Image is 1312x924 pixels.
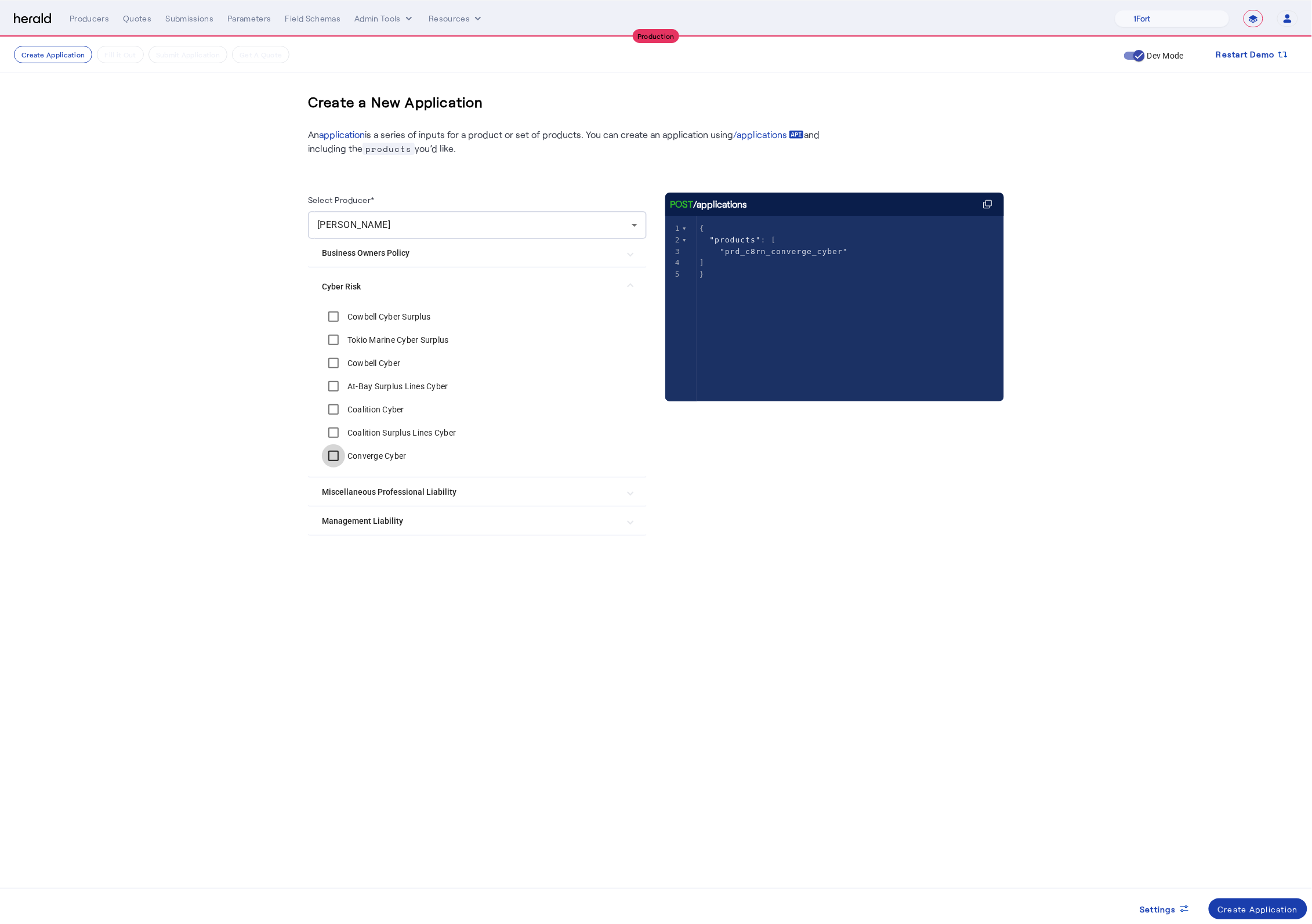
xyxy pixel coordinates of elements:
mat-expansion-panel-header: Miscellaneous Professional Liability [308,478,647,506]
span: POST [670,197,693,211]
span: Settings [1140,903,1176,915]
herald-code-block: /applications [665,193,1004,378]
a: application [319,129,365,140]
div: 4 [665,257,682,269]
span: Restart Demo [1216,48,1275,61]
span: [PERSON_NAME] [317,219,391,230]
mat-expansion-panel-header: Cyber Risk [308,268,647,305]
label: Select Producer* [308,195,375,205]
div: Parameters [227,13,271,24]
mat-panel-title: Business Owners Policy [322,247,619,259]
div: Producers [70,13,109,24]
span: { [700,224,705,233]
div: 5 [665,269,682,280]
button: Get A Quote [232,46,289,63]
div: 3 [665,246,682,258]
mat-panel-title: Cyber Risk [322,281,619,293]
img: Herald Logo [14,13,51,24]
span: ] [700,258,705,267]
label: Coalition Cyber [345,404,404,415]
label: At-Bay Surplus Lines Cyber [345,381,448,392]
div: Field Schemas [285,13,341,24]
button: Resources dropdown menu [429,13,484,24]
mat-expansion-panel-header: Management Liability [308,507,647,535]
a: /applications [733,128,804,142]
label: Coalition Surplus Lines Cyber [345,427,456,439]
span: products [363,143,415,155]
p: An is a series of inputs for a product or set of products. You can create an application using an... [308,128,830,155]
label: Converge Cyber [345,450,407,462]
mat-panel-title: Management Liability [322,515,619,527]
mat-expansion-panel-header: Business Owners Policy [308,239,647,267]
label: Cowbell Cyber Surplus [345,311,430,323]
button: Submit Application [148,46,227,63]
span: : [ [700,235,777,244]
div: Submissions [165,13,213,24]
button: Restart Demo [1207,44,1298,65]
button: Fill it Out [97,46,143,63]
div: Create Application [1218,903,1299,915]
h3: Create a New Application [308,84,484,121]
div: 1 [665,223,682,234]
span: "prd_c8rn_converge_cyber" [720,247,848,256]
div: Production [633,29,679,43]
button: Create Application [1209,898,1308,919]
div: 2 [665,234,682,246]
span: } [700,270,705,278]
button: Settings [1131,898,1199,919]
label: Dev Mode [1145,50,1184,61]
div: Quotes [123,13,151,24]
span: "products" [710,235,761,244]
button: internal dropdown menu [354,13,415,24]
div: Cyber Risk [308,305,647,477]
mat-panel-title: Miscellaneous Professional Liability [322,486,619,498]
label: Cowbell Cyber [345,357,400,369]
label: Tokio Marine Cyber Surplus [345,334,449,346]
button: Create Application [14,46,92,63]
div: /applications [670,197,747,211]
